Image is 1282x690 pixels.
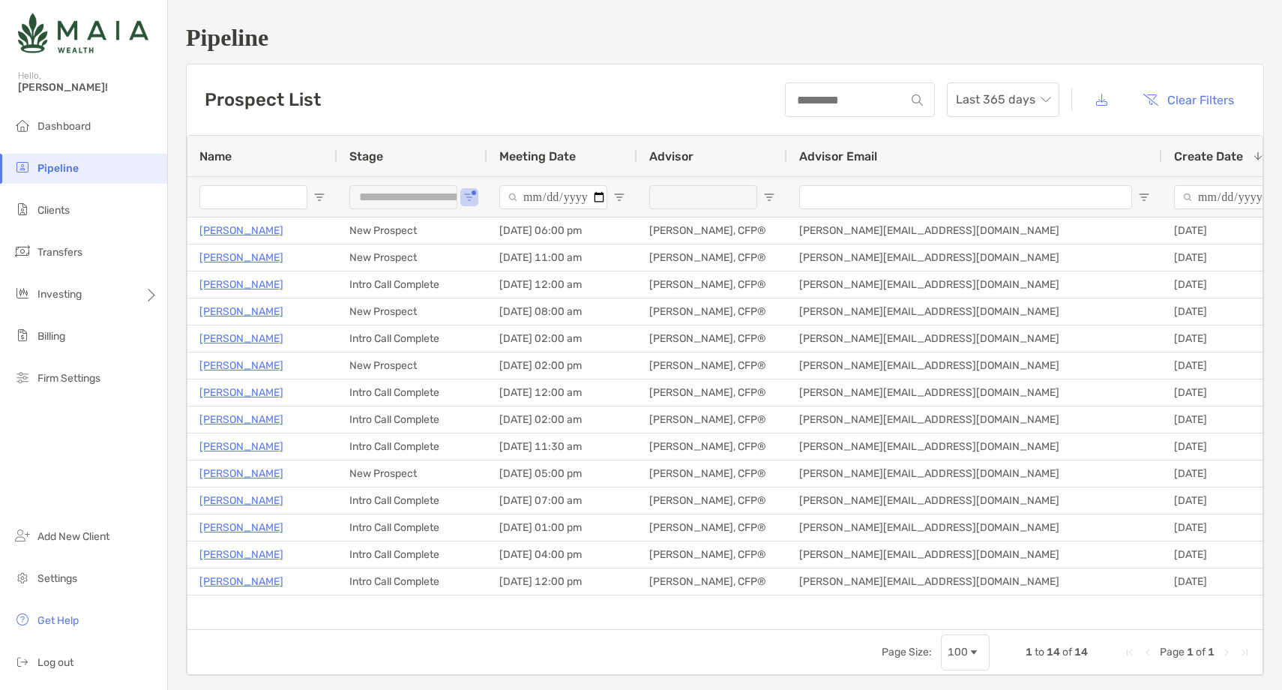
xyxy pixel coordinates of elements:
[1131,83,1245,116] button: Clear Filters
[199,329,283,348] a: [PERSON_NAME]
[13,652,31,670] img: logout icon
[37,162,79,175] span: Pipeline
[499,185,607,209] input: Meeting Date Filter Input
[787,568,1162,595] div: [PERSON_NAME][EMAIL_ADDRESS][DOMAIN_NAME]
[912,94,923,106] img: input icon
[1062,646,1072,658] span: of
[199,464,283,483] p: [PERSON_NAME]
[1074,646,1088,658] span: 14
[37,656,73,669] span: Log out
[337,244,487,271] div: New Prospect
[487,325,637,352] div: [DATE] 02:00 am
[487,379,637,406] div: [DATE] 12:00 am
[186,24,1264,52] h1: Pipeline
[337,379,487,406] div: Intro Call Complete
[463,191,475,203] button: Open Filter Menu
[337,217,487,244] div: New Prospect
[199,221,283,240] a: [PERSON_NAME]
[349,149,383,163] span: Stage
[637,325,787,352] div: [PERSON_NAME], CFP®
[613,191,625,203] button: Open Filter Menu
[487,244,637,271] div: [DATE] 11:00 am
[1187,646,1194,658] span: 1
[1124,646,1136,658] div: First Page
[487,352,637,379] div: [DATE] 02:00 pm
[337,271,487,298] div: Intro Call Complete
[337,433,487,460] div: Intro Call Complete
[1196,646,1206,658] span: of
[37,572,77,585] span: Settings
[1160,646,1185,658] span: Page
[37,530,109,543] span: Add New Client
[337,460,487,487] div: New Prospect
[37,372,100,385] span: Firm Settings
[637,217,787,244] div: [PERSON_NAME], CFP®
[337,568,487,595] div: Intro Call Complete
[787,433,1162,460] div: [PERSON_NAME][EMAIL_ADDRESS][DOMAIN_NAME]
[18,81,158,94] span: [PERSON_NAME]!
[37,288,82,301] span: Investing
[337,487,487,514] div: Intro Call Complete
[637,487,787,514] div: [PERSON_NAME], CFP®
[199,302,283,321] a: [PERSON_NAME]
[787,460,1162,487] div: [PERSON_NAME][EMAIL_ADDRESS][DOMAIN_NAME]
[487,217,637,244] div: [DATE] 06:00 pm
[1035,646,1044,658] span: to
[199,437,283,456] a: [PERSON_NAME]
[637,244,787,271] div: [PERSON_NAME], CFP®
[787,298,1162,325] div: [PERSON_NAME][EMAIL_ADDRESS][DOMAIN_NAME]
[941,634,990,670] div: Page Size
[1026,646,1032,658] span: 1
[882,646,932,658] div: Page Size:
[199,518,283,537] a: [PERSON_NAME]
[199,356,283,375] p: [PERSON_NAME]
[487,541,637,568] div: [DATE] 04:00 pm
[649,149,693,163] span: Advisor
[199,248,283,267] a: [PERSON_NAME]
[787,487,1162,514] div: [PERSON_NAME][EMAIL_ADDRESS][DOMAIN_NAME]
[763,191,775,203] button: Open Filter Menu
[199,185,307,209] input: Name Filter Input
[637,541,787,568] div: [PERSON_NAME], CFP®
[13,568,31,586] img: settings icon
[787,406,1162,433] div: [PERSON_NAME][EMAIL_ADDRESS][DOMAIN_NAME]
[337,406,487,433] div: Intro Call Complete
[1221,646,1233,658] div: Next Page
[199,410,283,429] a: [PERSON_NAME]
[487,271,637,298] div: [DATE] 12:00 am
[787,514,1162,541] div: [PERSON_NAME][EMAIL_ADDRESS][DOMAIN_NAME]
[337,325,487,352] div: Intro Call Complete
[637,298,787,325] div: [PERSON_NAME], CFP®
[1174,149,1243,163] span: Create Date
[1142,646,1154,658] div: Previous Page
[199,383,283,402] a: [PERSON_NAME]
[487,460,637,487] div: [DATE] 05:00 pm
[199,275,283,294] a: [PERSON_NAME]
[637,379,787,406] div: [PERSON_NAME], CFP®
[337,352,487,379] div: New Prospect
[205,89,321,110] h3: Prospect List
[1174,185,1282,209] input: Create Date Filter Input
[13,242,31,260] img: transfers icon
[337,514,487,541] div: Intro Call Complete
[199,491,283,510] a: [PERSON_NAME]
[313,191,325,203] button: Open Filter Menu
[637,433,787,460] div: [PERSON_NAME], CFP®
[13,326,31,344] img: billing icon
[637,271,787,298] div: [PERSON_NAME], CFP®
[337,541,487,568] div: Intro Call Complete
[13,610,31,628] img: get-help icon
[199,572,283,591] p: [PERSON_NAME]
[199,149,232,163] span: Name
[787,271,1162,298] div: [PERSON_NAME][EMAIL_ADDRESS][DOMAIN_NAME]
[13,526,31,544] img: add_new_client icon
[1239,646,1251,658] div: Last Page
[13,368,31,386] img: firm-settings icon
